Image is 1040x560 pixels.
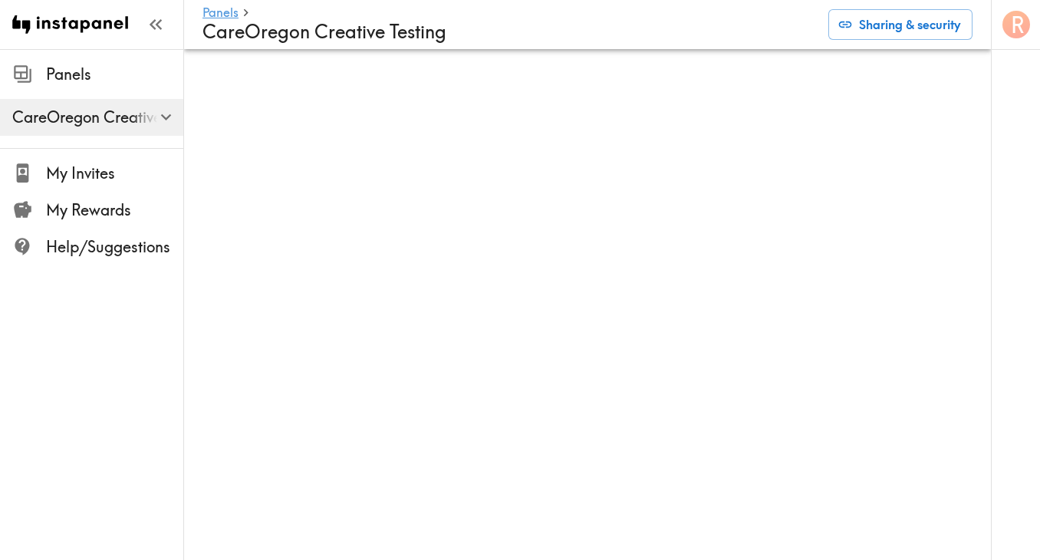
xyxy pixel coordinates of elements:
span: CareOregon Creative Testing [12,107,183,128]
span: Help/Suggestions [46,236,183,258]
span: Panels [46,64,183,85]
button: R [1001,9,1032,40]
span: My Invites [46,163,183,184]
a: Panels [202,6,239,21]
h4: CareOregon Creative Testing [202,21,816,43]
button: Sharing & security [828,9,973,40]
span: R [1011,12,1024,38]
span: My Rewards [46,199,183,221]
